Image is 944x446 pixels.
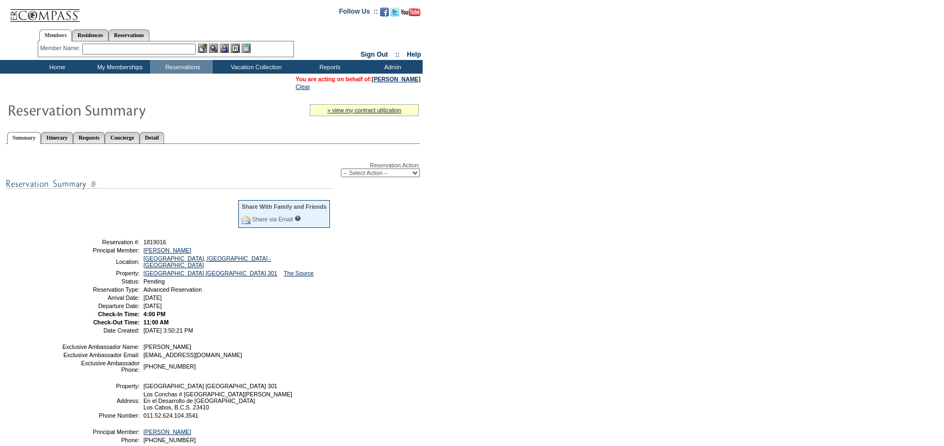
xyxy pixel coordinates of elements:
[62,391,140,411] td: Address:
[407,51,421,58] a: Help
[143,294,162,301] span: [DATE]
[297,60,360,74] td: Reports
[143,383,278,389] span: [GEOGRAPHIC_DATA] [GEOGRAPHIC_DATA] 301
[62,294,140,301] td: Arrival Date:
[296,83,310,90] a: Clear
[198,44,207,53] img: b_edit.gif
[143,327,193,334] span: [DATE] 3:50:21 PM
[380,11,389,17] a: Become our fan on Facebook
[143,303,162,309] span: [DATE]
[296,76,420,82] span: You are acting on behalf of:
[143,363,196,370] span: [PHONE_NUMBER]
[40,44,82,53] div: Member Name:
[62,270,140,276] td: Property:
[242,44,251,53] img: b_calculator.gif
[5,162,420,177] div: Reservation Action:
[39,29,73,41] a: Members
[87,60,150,74] td: My Memberships
[62,278,140,285] td: Status:
[62,239,140,245] td: Reservation #:
[390,11,399,17] a: Follow us on Twitter
[143,429,191,435] a: [PERSON_NAME]
[143,239,166,245] span: 1819016
[41,132,73,143] a: Itinerary
[5,177,333,191] img: subTtlResSummary.gif
[284,270,314,276] a: The Source
[25,60,87,74] td: Home
[143,247,191,254] a: [PERSON_NAME]
[360,60,423,74] td: Admin
[213,60,297,74] td: Vacation Collection
[105,132,139,143] a: Concierge
[62,352,140,358] td: Exclusive Ambassador Email:
[252,216,293,222] a: Share via Email
[372,76,420,82] a: [PERSON_NAME]
[62,286,140,293] td: Reservation Type:
[62,429,140,435] td: Principal Member:
[231,44,240,53] img: Reservations
[143,311,165,317] span: 4:00 PM
[143,412,199,419] span: 011.52.624.104.3541
[62,327,140,334] td: Date Created:
[209,44,218,53] img: View
[62,360,140,373] td: Exclusive Ambassador Phone:
[62,303,140,309] td: Departure Date:
[294,215,301,221] input: What is this?
[72,29,109,41] a: Residences
[98,311,140,317] strong: Check-In Time:
[143,278,165,285] span: Pending
[62,247,140,254] td: Principal Member:
[7,132,41,144] a: Summary
[143,391,292,411] span: Los Conchas # [GEOGRAPHIC_DATA][PERSON_NAME] En el Desarrollo de [GEOGRAPHIC_DATA] Los Cabos, B.C...
[140,132,165,143] a: Detail
[62,412,140,419] td: Phone Number:
[327,107,401,113] a: » view my contract utilization
[150,60,213,74] td: Reservations
[143,437,196,443] span: [PHONE_NUMBER]
[143,319,169,326] span: 11:00 AM
[380,8,389,16] img: Become our fan on Facebook
[395,51,400,58] span: ::
[390,8,399,16] img: Follow us on Twitter
[242,203,327,210] div: Share With Family and Friends
[143,343,191,350] span: [PERSON_NAME]
[62,343,140,350] td: Exclusive Ambassador Name:
[401,8,420,16] img: Subscribe to our YouTube Channel
[220,44,229,53] img: Impersonate
[7,99,225,120] img: Reservaton Summary
[93,319,140,326] strong: Check-Out Time:
[360,51,388,58] a: Sign Out
[73,132,105,143] a: Requests
[62,383,140,389] td: Property:
[143,255,271,268] a: [GEOGRAPHIC_DATA], [GEOGRAPHIC_DATA] - [GEOGRAPHIC_DATA]
[339,7,378,20] td: Follow Us ::
[109,29,149,41] a: Reservations
[62,437,140,443] td: Phone:
[143,270,278,276] a: [GEOGRAPHIC_DATA] [GEOGRAPHIC_DATA] 301
[143,352,242,358] span: [EMAIL_ADDRESS][DOMAIN_NAME]
[62,255,140,268] td: Location:
[401,11,420,17] a: Subscribe to our YouTube Channel
[143,286,202,293] span: Advanced Reservation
